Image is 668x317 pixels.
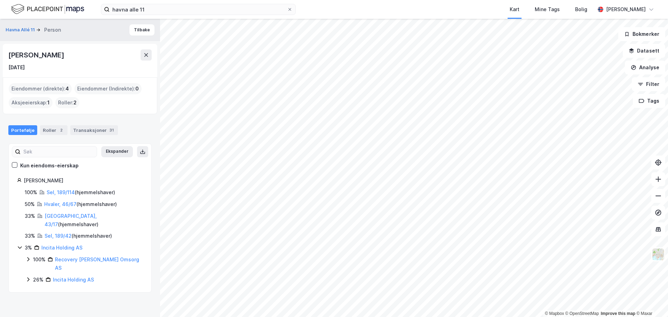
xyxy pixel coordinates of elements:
[65,85,69,93] span: 4
[25,232,35,240] div: 33%
[632,77,665,91] button: Filter
[47,189,75,195] a: Sel, 189/114
[73,98,77,107] span: 2
[55,256,139,271] a: Recovery [PERSON_NAME] Omsorg AS
[45,232,112,240] div: ( hjemmelshaver )
[606,5,646,14] div: [PERSON_NAME]
[129,24,154,35] button: Tilbake
[58,127,65,134] div: 2
[33,255,46,264] div: 100%
[565,311,599,316] a: OpenStreetMap
[47,188,115,197] div: ( hjemmelshaver )
[45,233,72,239] a: Sel, 189/42
[70,125,118,135] div: Transaksjoner
[9,97,53,108] div: Aksjeeierskap :
[41,245,82,251] a: Incita Holding AS
[45,212,143,229] div: ( hjemmelshaver )
[9,83,72,94] div: Eiendommer (direkte) :
[25,212,35,220] div: 33%
[633,284,668,317] iframe: Chat Widget
[101,146,133,157] button: Ekspander
[545,311,564,316] a: Mapbox
[44,26,61,34] div: Person
[8,125,37,135] div: Portefølje
[633,284,668,317] div: Kontrollprogram for chat
[135,85,139,93] span: 0
[8,63,25,72] div: [DATE]
[25,200,35,208] div: 50%
[510,5,519,14] div: Kart
[24,176,143,185] div: [PERSON_NAME]
[25,188,37,197] div: 100%
[20,161,79,170] div: Kun eiendoms-eierskap
[575,5,587,14] div: Bolig
[623,44,665,58] button: Datasett
[44,201,77,207] a: Hvaler, 46/67
[8,49,65,61] div: [PERSON_NAME]
[45,213,97,227] a: [GEOGRAPHIC_DATA], 43/17
[108,127,115,134] div: 31
[74,83,142,94] div: Eiendommer (Indirekte) :
[618,27,665,41] button: Bokmerker
[44,200,117,208] div: ( hjemmelshaver )
[25,244,32,252] div: 3%
[47,98,50,107] span: 1
[53,277,94,283] a: Incita Holding AS
[21,146,97,157] input: Søk
[601,311,635,316] a: Improve this map
[110,4,287,15] input: Søk på adresse, matrikkel, gårdeiere, leietakere eller personer
[535,5,560,14] div: Mine Tags
[6,26,36,33] button: Havna Allé 11
[33,276,43,284] div: 26%
[633,94,665,108] button: Tags
[11,3,84,15] img: logo.f888ab2527a4732fd821a326f86c7f29.svg
[625,61,665,74] button: Analyse
[652,248,665,261] img: Z
[55,97,79,108] div: Roller :
[40,125,67,135] div: Roller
